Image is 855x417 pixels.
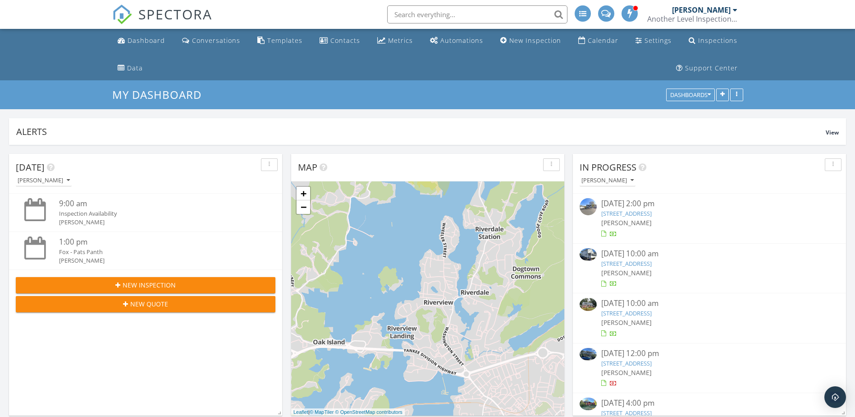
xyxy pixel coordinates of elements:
[16,296,275,312] button: New Quote
[588,36,618,45] div: Calendar
[601,209,652,218] a: [STREET_ADDRESS]
[316,32,364,49] a: Contacts
[298,161,317,173] span: Map
[672,60,741,77] a: Support Center
[388,36,413,45] div: Metrics
[178,32,244,49] a: Conversations
[112,12,212,31] a: SPECTORA
[601,359,652,367] a: [STREET_ADDRESS]
[580,198,839,238] a: [DATE] 2:00 pm [STREET_ADDRESS] [PERSON_NAME]
[601,248,818,259] div: [DATE] 10:00 am
[440,36,483,45] div: Automations
[112,87,209,102] a: My Dashboard
[580,161,636,173] span: In Progress
[580,348,839,388] a: [DATE] 12:00 pm [STREET_ADDRESS] [PERSON_NAME]
[123,280,176,290] span: New Inspection
[632,32,675,49] a: Settings
[128,36,165,45] div: Dashboard
[59,198,254,209] div: 9:00 am
[254,32,306,49] a: Templates
[601,398,818,409] div: [DATE] 4:00 pm
[59,209,254,218] div: Inspection Availability
[647,14,737,23] div: Another Level Inspections LLC
[670,92,711,98] div: Dashboards
[59,236,254,248] div: 1:00 pm
[601,298,818,309] div: [DATE] 10:00 am
[114,32,169,49] a: Dashboard
[645,36,672,45] div: Settings
[580,198,597,215] img: streetview
[824,386,846,408] div: Open Intercom Messenger
[59,248,254,256] div: Fox - Pats Panth
[601,309,652,317] a: [STREET_ADDRESS]
[601,348,818,359] div: [DATE] 12:00 pm
[580,248,839,288] a: [DATE] 10:00 am [STREET_ADDRESS] [PERSON_NAME]
[601,318,652,327] span: [PERSON_NAME]
[114,60,146,77] a: Data
[267,36,302,45] div: Templates
[127,64,143,72] div: Data
[59,218,254,227] div: [PERSON_NAME]
[601,269,652,277] span: [PERSON_NAME]
[601,218,652,227] span: [PERSON_NAME]
[698,36,737,45] div: Inspections
[826,129,839,136] span: View
[580,248,597,261] img: 9530054%2Fcover_photos%2FZuNgCRyRBEyarqfm5DBt%2Fsmall.jpg
[374,32,416,49] a: Metrics
[672,5,731,14] div: [PERSON_NAME]
[666,89,715,102] button: Dashboards
[575,32,622,49] a: Calendar
[192,36,240,45] div: Conversations
[16,161,45,173] span: [DATE]
[580,298,597,310] img: 9481168%2Fcover_photos%2FSGbVqmfAhR8eTXxiNv9I%2Fsmall.jpg
[330,36,360,45] div: Contacts
[293,409,308,415] a: Leaflet
[601,198,818,209] div: [DATE] 2:00 pm
[580,348,597,361] img: 9563409%2Fcover_photos%2FLquBW6FHIwbBeaYU4ufv%2Fsmall.jpg
[580,398,597,410] img: 8751903%2Fcover_photos%2F6opq0aQPgU23b47i00El%2Fsmall.jpg
[601,409,652,417] a: [STREET_ADDRESS]
[297,200,310,214] a: Zoom out
[685,32,741,49] a: Inspections
[601,368,652,377] span: [PERSON_NAME]
[291,408,405,416] div: |
[581,177,634,184] div: [PERSON_NAME]
[580,298,839,338] a: [DATE] 10:00 am [STREET_ADDRESS] [PERSON_NAME]
[310,409,334,415] a: © MapTiler
[387,5,567,23] input: Search everything...
[138,5,212,23] span: SPECTORA
[59,256,254,265] div: [PERSON_NAME]
[112,5,132,24] img: The Best Home Inspection Software - Spectora
[685,64,738,72] div: Support Center
[509,36,561,45] div: New Inspection
[18,177,70,184] div: [PERSON_NAME]
[335,409,402,415] a: © OpenStreetMap contributors
[297,187,310,200] a: Zoom in
[497,32,565,49] a: New Inspection
[580,175,636,187] button: [PERSON_NAME]
[16,175,72,187] button: [PERSON_NAME]
[601,259,652,268] a: [STREET_ADDRESS]
[426,32,487,49] a: Automations (Advanced)
[16,277,275,293] button: New Inspection
[16,125,826,138] div: Alerts
[130,299,168,309] span: New Quote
